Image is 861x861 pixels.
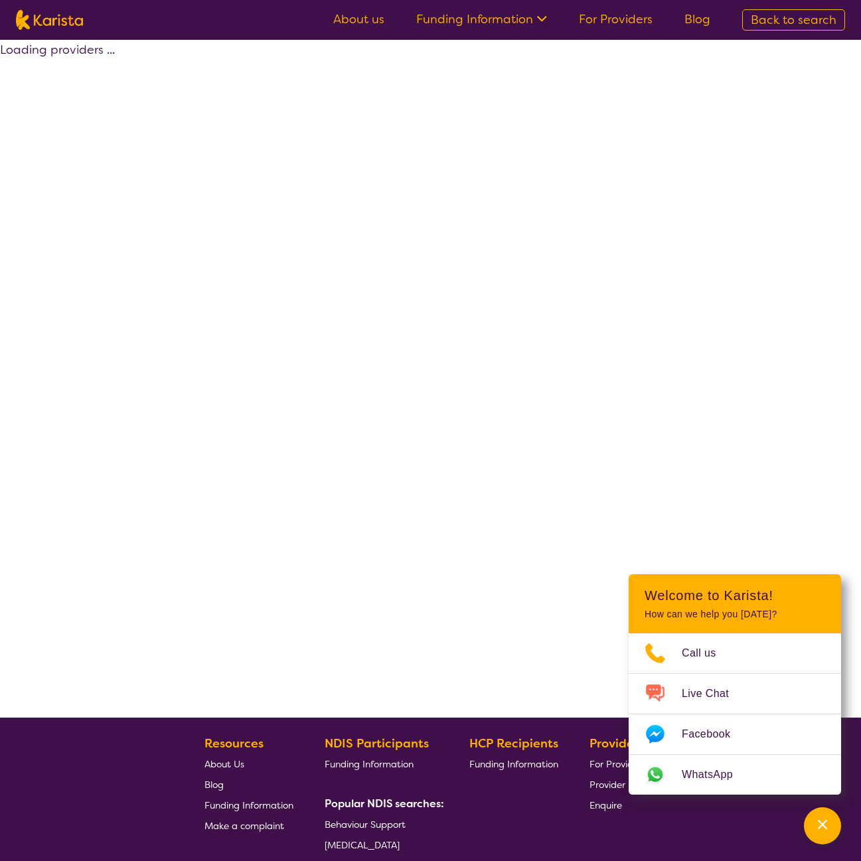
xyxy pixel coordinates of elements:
b: NDIS Participants [325,736,429,751]
a: Make a complaint [204,815,293,836]
span: Blog [204,779,224,791]
span: [MEDICAL_DATA] [325,839,400,851]
span: WhatsApp [682,765,749,785]
a: [MEDICAL_DATA] [325,834,439,855]
a: Web link opens in a new tab. [629,755,841,795]
a: Provider Login [589,774,651,795]
span: Funding Information [469,758,558,770]
a: Blog [684,11,710,27]
b: HCP Recipients [469,736,558,751]
span: Enquire [589,799,622,811]
div: Channel Menu [629,574,841,795]
a: About us [333,11,384,27]
span: Provider Login [589,779,651,791]
h2: Welcome to Karista! [645,587,825,603]
a: Enquire [589,795,651,815]
a: Funding Information [204,795,293,815]
span: Make a complaint [204,820,284,832]
a: Behaviour Support [325,814,439,834]
span: Back to search [751,12,836,28]
a: Blog [204,774,293,795]
a: Funding Information [325,753,439,774]
a: Funding Information [416,11,547,27]
a: For Providers [579,11,653,27]
b: Providers [589,736,644,751]
span: About Us [204,758,244,770]
span: Funding Information [204,799,293,811]
b: Resources [204,736,264,751]
span: Behaviour Support [325,819,406,830]
img: Karista logo [16,10,83,30]
span: Call us [682,643,732,663]
span: Funding Information [325,758,414,770]
span: Live Chat [682,684,745,704]
b: Popular NDIS searches: [325,797,444,811]
button: Channel Menu [804,807,841,844]
a: For Providers [589,753,651,774]
ul: Choose channel [629,633,841,795]
span: Facebook [682,724,746,744]
p: How can we help you [DATE]? [645,609,825,620]
a: About Us [204,753,293,774]
span: For Providers [589,758,646,770]
a: Funding Information [469,753,558,774]
a: Back to search [742,9,845,31]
